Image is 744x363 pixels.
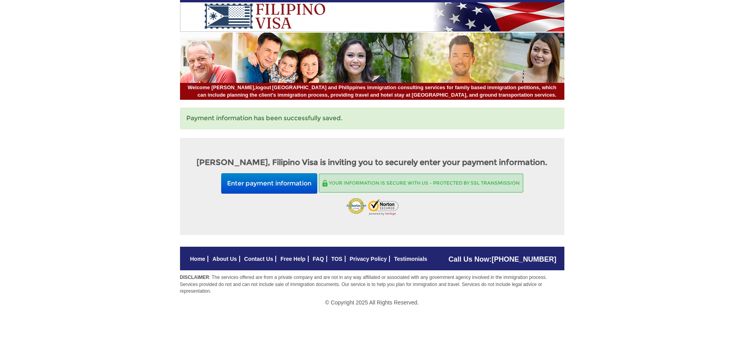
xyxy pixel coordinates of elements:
[394,256,427,262] a: Testimonials
[196,158,548,167] strong: [PERSON_NAME], Filipino Visa is inviting you to securely enter your payment information.
[180,275,209,280] strong: DISCLAIMER
[180,108,564,129] div: Payment information has been successfully saved.
[349,256,387,262] a: Privacy Policy
[346,198,367,216] img: Authorize
[244,256,273,262] a: Contact Us
[313,256,324,262] a: FAQ
[256,84,271,90] a: logout
[190,256,206,262] a: Home
[188,84,557,99] span: [GEOGRAPHIC_DATA] and Philippines immigration consulting services for family based immigration pe...
[221,173,317,194] button: Enter payment information
[448,255,556,263] span: Call Us Now:
[280,256,306,262] a: Free Help
[180,299,564,306] p: © Copyright 2025 All Rights Reserved.
[180,274,564,294] p: : The services offered are from a private company and are not in any way affiliated or associated...
[322,180,327,187] img: Secure
[368,199,398,215] img: Norton Scured
[331,256,342,262] a: TOS
[329,180,520,186] span: Your information is secure with us - Protected by SSL transmission
[188,84,271,92] span: Welcome [PERSON_NAME],
[491,255,556,263] a: [PHONE_NUMBER]
[213,256,237,262] a: About Us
